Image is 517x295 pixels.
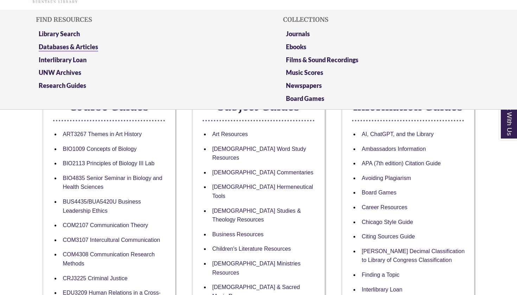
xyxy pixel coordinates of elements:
a: Board Games [286,95,324,102]
a: Library Search [39,30,80,38]
a: UNW Archives [39,69,81,76]
a: BIO1009 Concepts of Biology [63,146,137,152]
a: Career Resources [362,204,408,210]
a: ART3267 Themes in Art History [63,131,142,137]
a: APA (7th edition) Citation Guide [362,160,441,166]
a: Ebooks [286,43,306,51]
a: [DEMOGRAPHIC_DATA] Ministries Resources [212,261,301,276]
a: CRJ3225 Criminal Justice [63,275,128,281]
a: Finding a Topic [362,272,400,278]
a: Journals [286,30,310,38]
a: Business Resources [212,231,264,237]
a: Ambassadors Information [362,146,426,152]
a: Films & Sound Recordings [286,56,358,64]
a: AI, ChatGPT, and the Library [362,131,434,137]
a: [PERSON_NAME] Decimal Classification to Library of Congress Classification [362,248,465,263]
a: COM3107 Intercultural Communication [63,237,160,243]
a: Chicago Style Guide [362,219,413,225]
a: BIO4835 Senior Seminar in Biology and Health Sciences [63,175,162,190]
a: Music Scores [286,69,323,76]
a: COM4308 Communication Research Methods [63,251,155,267]
a: COM2107 Communication Theory [63,222,148,228]
a: Board Games [362,190,397,195]
a: Art Resources [212,131,248,137]
a: BUS4435/BUA5420U Business Leadership Ethics [63,199,141,214]
a: Newspapers [286,82,322,89]
a: BIO2113 Principles of Biology III Lab [63,160,155,166]
a: [DEMOGRAPHIC_DATA] Commentaries [212,169,313,175]
a: [DEMOGRAPHIC_DATA] Studies & Theology Resources [212,208,301,223]
a: Databases & Articles [39,43,98,52]
a: [DEMOGRAPHIC_DATA] Word Study Resources [212,146,306,161]
a: Children's Literature Resources [212,246,291,252]
a: Interlibrary Loan [362,287,403,293]
a: Citing Sources Guide [362,233,415,239]
a: [DEMOGRAPHIC_DATA] Hermeneutical Tools [212,184,313,199]
h5: Find Resources [36,16,234,23]
h5: Collections [283,16,481,23]
a: Research Guides [39,82,86,89]
a: Avoiding Plagiarism [362,175,411,181]
a: Interlibrary Loan [39,56,87,64]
